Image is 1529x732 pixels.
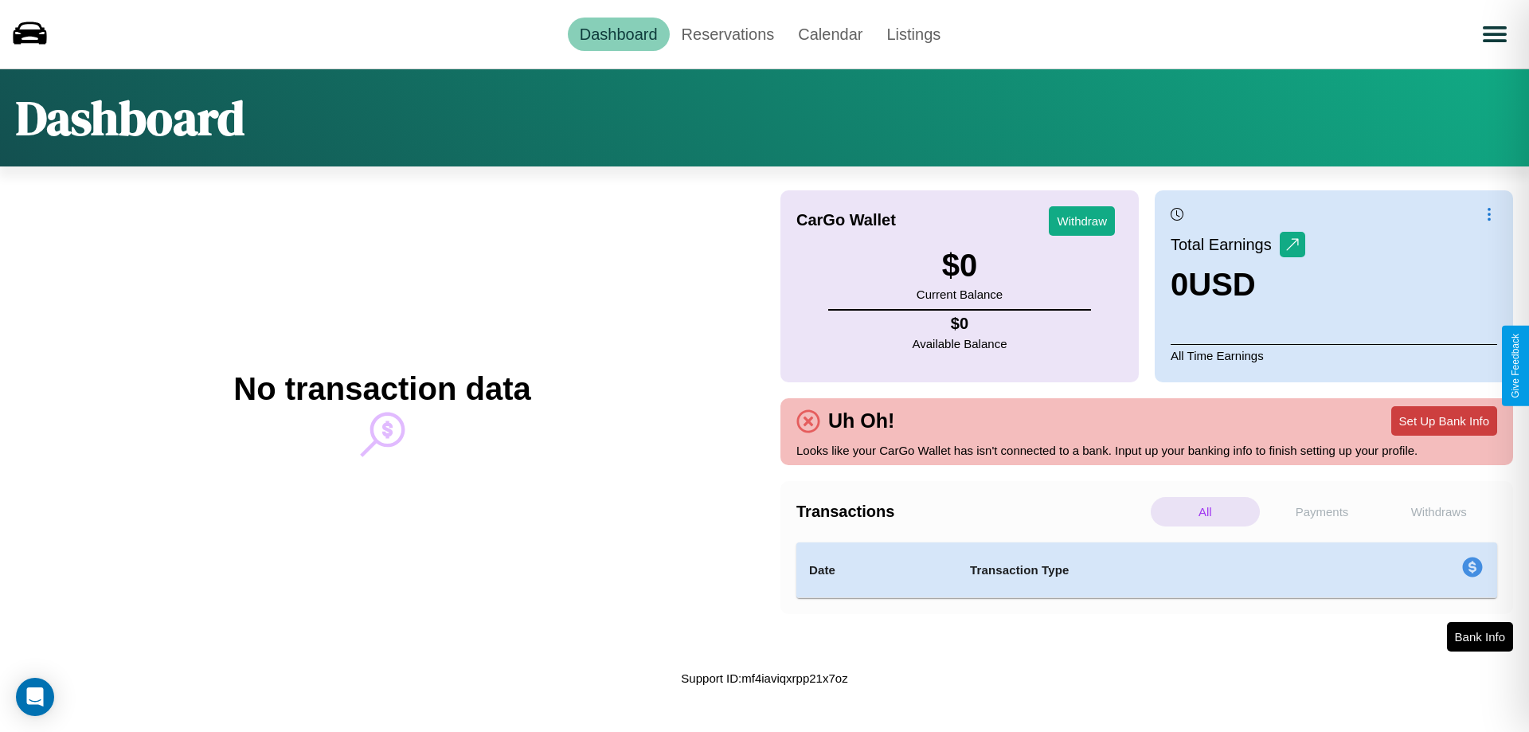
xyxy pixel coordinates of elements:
[796,542,1497,598] table: simple table
[1268,497,1377,526] p: Payments
[16,85,244,151] h1: Dashboard
[1447,622,1513,652] button: Bank Info
[233,371,530,407] h2: No transaction data
[1049,206,1115,236] button: Withdraw
[913,333,1007,354] p: Available Balance
[809,561,944,580] h4: Date
[670,18,787,51] a: Reservations
[568,18,670,51] a: Dashboard
[1391,406,1497,436] button: Set Up Bank Info
[796,440,1497,461] p: Looks like your CarGo Wallet has isn't connected to a bank. Input up your banking info to finish ...
[1151,497,1260,526] p: All
[1171,230,1280,259] p: Total Earnings
[16,678,54,716] div: Open Intercom Messenger
[1472,12,1517,57] button: Open menu
[917,284,1003,305] p: Current Balance
[1510,334,1521,398] div: Give Feedback
[874,18,952,51] a: Listings
[796,211,896,229] h4: CarGo Wallet
[1171,267,1305,303] h3: 0 USD
[1384,497,1493,526] p: Withdraws
[1171,344,1497,366] p: All Time Earnings
[820,409,902,433] h4: Uh Oh!
[681,667,847,689] p: Support ID: mf4iaviqxrpp21x7oz
[796,503,1147,521] h4: Transactions
[786,18,874,51] a: Calendar
[913,315,1007,333] h4: $ 0
[970,561,1332,580] h4: Transaction Type
[917,248,1003,284] h3: $ 0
